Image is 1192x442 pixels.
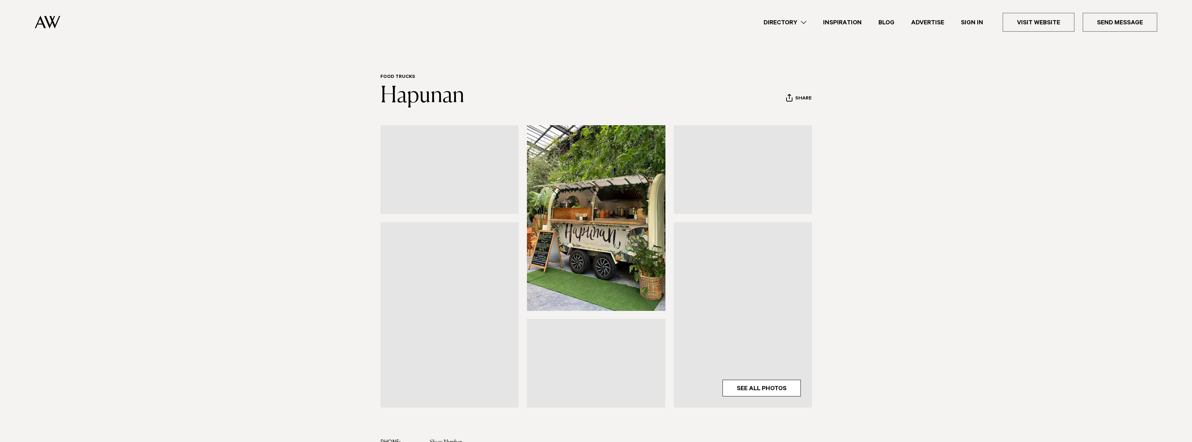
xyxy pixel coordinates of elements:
[755,18,815,27] a: Directory
[1003,13,1074,32] a: Visit Website
[1083,13,1157,32] a: Send Message
[953,18,992,27] a: Sign In
[870,18,903,27] a: Blog
[786,94,812,104] button: Share
[795,96,812,102] span: Share
[723,380,801,396] a: See All Photos
[815,18,870,27] a: Inspiration
[35,16,60,29] img: Auckland Weddings Logo
[903,18,953,27] a: Advertise
[380,74,415,80] a: Food Trucks
[380,85,464,107] a: Hapunan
